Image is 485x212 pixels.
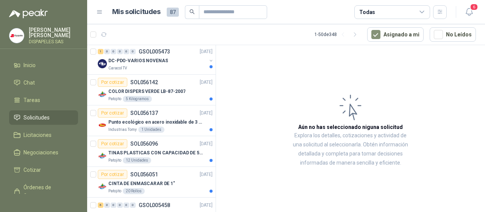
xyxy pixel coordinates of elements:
a: Por cotizarSOL056137[DATE] Company LogoPunto ecológico en acero inoxidable de 3 puestos, con capa... [87,105,216,136]
a: Solicitudes [9,110,78,125]
img: Company Logo [9,28,24,43]
div: 0 [104,203,110,208]
p: [DATE] [200,110,213,117]
a: Por cotizarSOL056051[DATE] Company LogoCINTA DE ENMASCARAR DE 1"Patojito20 Rollos [87,167,216,198]
a: 1 0 0 0 0 0 GSOL005473[DATE] Company LogoDC-PDO-VARIOS NOVENASCaracol TV [98,47,214,71]
div: 0 [117,203,123,208]
a: Cotizar [9,163,78,177]
a: Órdenes de Compra [9,180,78,203]
p: SOL056096 [130,141,158,146]
div: Por cotizar [98,139,127,148]
div: 1 - 50 de 348 [314,28,361,41]
div: 1 Unidades [138,127,164,133]
span: Solicitudes [23,113,50,122]
span: 6 [470,3,478,11]
p: Patojito [108,188,121,194]
p: Caracol TV [108,65,127,71]
a: Licitaciones [9,128,78,142]
img: Company Logo [98,90,107,99]
img: Company Logo [98,182,107,191]
p: Punto ecológico en acero inoxidable de 3 puestos, con capacidad para 121L cada división. [108,119,203,126]
p: CINTA DE ENMASCARAR DE 1" [108,180,175,187]
p: GSOL005458 [139,203,170,208]
div: Por cotizar [98,108,127,118]
span: Tareas [23,96,40,104]
div: 0 [111,203,116,208]
div: Por cotizar [98,78,127,87]
span: Órdenes de Compra [23,183,71,200]
button: No Leídos [430,27,476,42]
p: SOL056051 [130,172,158,177]
div: 0 [104,49,110,54]
span: Inicio [23,61,36,69]
span: 87 [167,8,179,17]
img: Company Logo [98,59,107,68]
p: Patojito [108,157,121,163]
p: [DATE] [200,140,213,148]
div: 0 [130,49,136,54]
a: Tareas [9,93,78,107]
p: [DATE] [200,48,213,55]
a: Por cotizarSOL056096[DATE] Company LogoTINAS PLASTICAS CON CAPACIDAD DE 50 KGPatojito12 Unidades [87,136,216,167]
img: Company Logo [98,121,107,130]
div: 0 [111,49,116,54]
img: Logo peakr [9,9,48,18]
div: Todas [359,8,375,16]
span: Chat [23,79,35,87]
p: DISPAPELES SAS [29,39,78,44]
span: Negociaciones [23,148,58,157]
div: 1 [98,49,103,54]
p: [DATE] [200,202,213,209]
span: Licitaciones [23,131,52,139]
p: Industrias Tomy [108,127,137,133]
p: [DATE] [200,171,213,178]
p: [PERSON_NAME] [PERSON_NAME] [29,27,78,38]
p: GSOL005473 [139,49,170,54]
a: Por cotizarSOL056142[DATE] Company LogoCOLOR DISPERS VERDE LB-87-2007Patojito5 Kilogramos [87,75,216,105]
p: Explora los detalles, cotizaciones y actividad de una solicitud al seleccionarla. Obtén informaci... [292,131,409,168]
img: Company Logo [98,151,107,160]
div: Por cotizar [98,170,127,179]
a: Negociaciones [9,145,78,160]
div: 5 Kilogramos [123,96,152,102]
a: Chat [9,75,78,90]
p: SOL056142 [130,80,158,85]
div: 0 [117,49,123,54]
p: Patojito [108,96,121,102]
span: Cotizar [23,166,41,174]
div: 0 [130,203,136,208]
button: Asignado a mi [367,27,424,42]
p: DC-PDO-VARIOS NOVENAS [108,57,168,64]
p: SOL056137 [130,110,158,116]
div: 0 [124,49,129,54]
div: 0 [124,203,129,208]
h1: Mis solicitudes [112,6,161,17]
h3: Aún no has seleccionado niguna solicitud [298,123,403,131]
p: COLOR DISPERS VERDE LB-87-2007 [108,88,185,95]
button: 6 [462,5,476,19]
p: TINAS PLASTICAS CON CAPACIDAD DE 50 KG [108,149,203,157]
div: 6 [98,203,103,208]
span: search [189,9,195,14]
a: Inicio [9,58,78,72]
div: 12 Unidades [123,157,151,163]
div: 20 Rollos [123,188,145,194]
p: [DATE] [200,79,213,86]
